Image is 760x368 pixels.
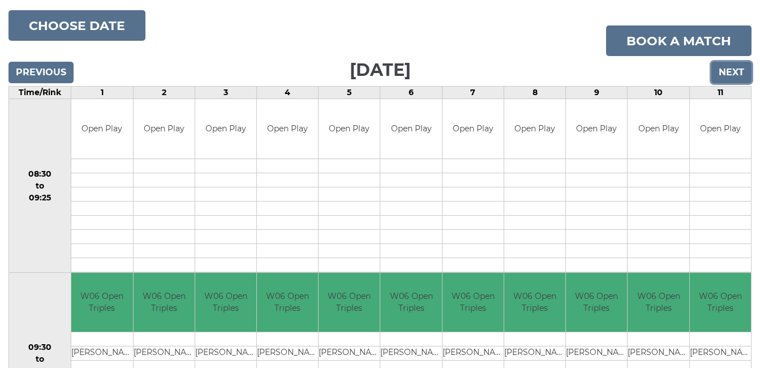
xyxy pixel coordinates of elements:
td: 3 [195,87,256,99]
td: [PERSON_NAME] [380,346,441,361]
td: 10 [628,87,689,99]
td: [PERSON_NAME] [566,346,627,361]
td: 7 [442,87,504,99]
td: [PERSON_NAME] [628,346,689,361]
td: 9 [566,87,628,99]
td: 1 [71,87,133,99]
td: W06 Open Triples [504,273,565,332]
td: Open Play [71,99,132,159]
td: W06 Open Triples [443,273,504,332]
input: Previous [8,62,74,83]
td: W06 Open Triples [566,273,627,332]
td: Open Play [195,99,256,159]
td: Open Play [257,99,318,159]
td: [PERSON_NAME] [504,346,565,361]
td: 5 [319,87,380,99]
td: W06 Open Triples [195,273,256,332]
td: Open Play [690,99,751,159]
td: 11 [689,87,751,99]
td: [PERSON_NAME] [443,346,504,361]
td: 8 [504,87,565,99]
td: [PERSON_NAME] [690,346,751,361]
td: [PERSON_NAME] [257,346,318,361]
td: Open Play [566,99,627,159]
td: Open Play [443,99,504,159]
td: [PERSON_NAME] [71,346,132,361]
td: W06 Open Triples [257,273,318,332]
a: Book a match [606,25,752,56]
td: 2 [133,87,195,99]
td: [PERSON_NAME] [195,346,256,361]
td: Open Play [134,99,195,159]
td: [PERSON_NAME] [134,346,195,361]
td: Open Play [380,99,441,159]
td: Open Play [319,99,380,159]
td: W06 Open Triples [71,273,132,332]
td: 6 [380,87,442,99]
td: [PERSON_NAME] [319,346,380,361]
td: Open Play [504,99,565,159]
input: Next [711,62,752,83]
td: W06 Open Triples [319,273,380,332]
td: Open Play [628,99,689,159]
td: W06 Open Triples [690,273,751,332]
td: 08:30 to 09:25 [9,99,71,273]
td: 4 [257,87,319,99]
td: W06 Open Triples [134,273,195,332]
td: W06 Open Triples [380,273,441,332]
td: Time/Rink [9,87,71,99]
button: Choose date [8,10,145,41]
td: W06 Open Triples [628,273,689,332]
